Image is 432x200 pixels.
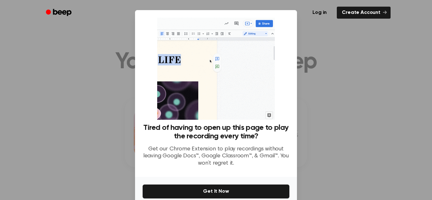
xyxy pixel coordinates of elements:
button: Get It Now [143,185,289,198]
a: Beep [41,7,77,19]
h3: Tired of having to open up this page to play the recording every time? [143,124,289,141]
p: Get our Chrome Extension to play recordings without leaving Google Docs™, Google Classroom™, & Gm... [143,146,289,167]
img: Beep extension in action [157,18,275,120]
a: Log in [306,5,333,20]
a: Create Account [337,7,391,19]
